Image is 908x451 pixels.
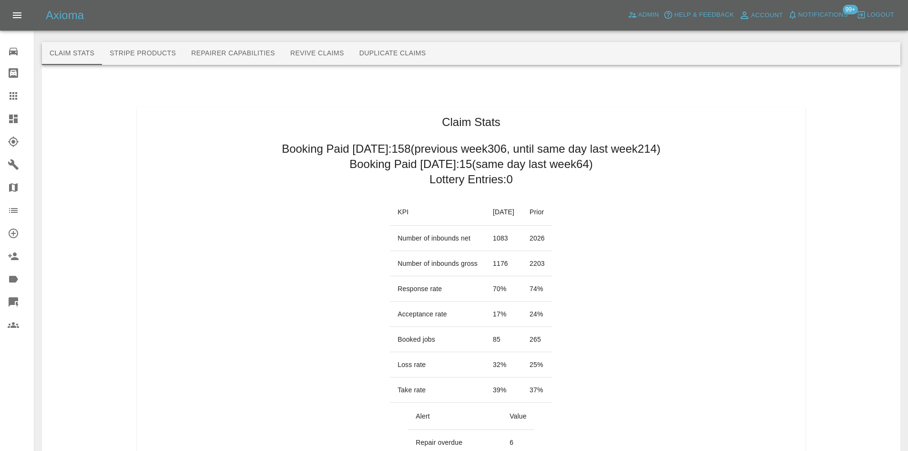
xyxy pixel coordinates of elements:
td: 37 % [522,378,552,403]
h2: Booking Paid [DATE]: 158 (previous week 306 , until same day last week 214 ) [282,141,661,157]
td: Take rate [390,378,485,403]
td: 32 % [485,352,522,378]
td: 70 % [485,276,522,302]
td: 1176 [485,251,522,276]
span: Account [751,10,783,21]
td: 2203 [522,251,552,276]
button: Help & Feedback [661,8,736,22]
button: Repairer Capabilities [184,42,283,65]
span: Help & Feedback [674,10,734,21]
td: Booked jobs [390,327,485,352]
h2: Lottery Entries: 0 [429,172,513,187]
td: 1083 [485,226,522,251]
button: Claim Stats [42,42,102,65]
td: 265 [522,327,552,352]
span: Admin [638,10,659,21]
span: Logout [867,10,894,21]
td: 25 % [522,352,552,378]
button: Notifications [786,8,850,22]
th: KPI [390,199,485,226]
h1: Claim Stats [442,115,500,130]
td: 2026 [522,226,552,251]
th: [DATE] [485,199,522,226]
h5: Axioma [46,8,84,23]
span: 99+ [843,5,858,14]
a: Admin [625,8,662,22]
td: Response rate [390,276,485,302]
button: Logout [854,8,897,22]
button: Revive Claims [283,42,352,65]
td: Loss rate [390,352,485,378]
td: 74 % [522,276,552,302]
th: Prior [522,199,552,226]
td: Acceptance rate [390,302,485,327]
th: Value [502,403,534,430]
td: 24 % [522,302,552,327]
td: 17 % [485,302,522,327]
a: Account [736,8,786,23]
th: Alert [408,403,502,430]
button: Stripe Products [102,42,184,65]
button: Open drawer [6,4,29,27]
td: 39 % [485,378,522,403]
td: Number of inbounds net [390,226,485,251]
td: 85 [485,327,522,352]
td: Number of inbounds gross [390,251,485,276]
h2: Booking Paid [DATE]: 15 (same day last week 64 ) [349,157,593,172]
span: Notifications [798,10,848,21]
button: Duplicate Claims [352,42,434,65]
